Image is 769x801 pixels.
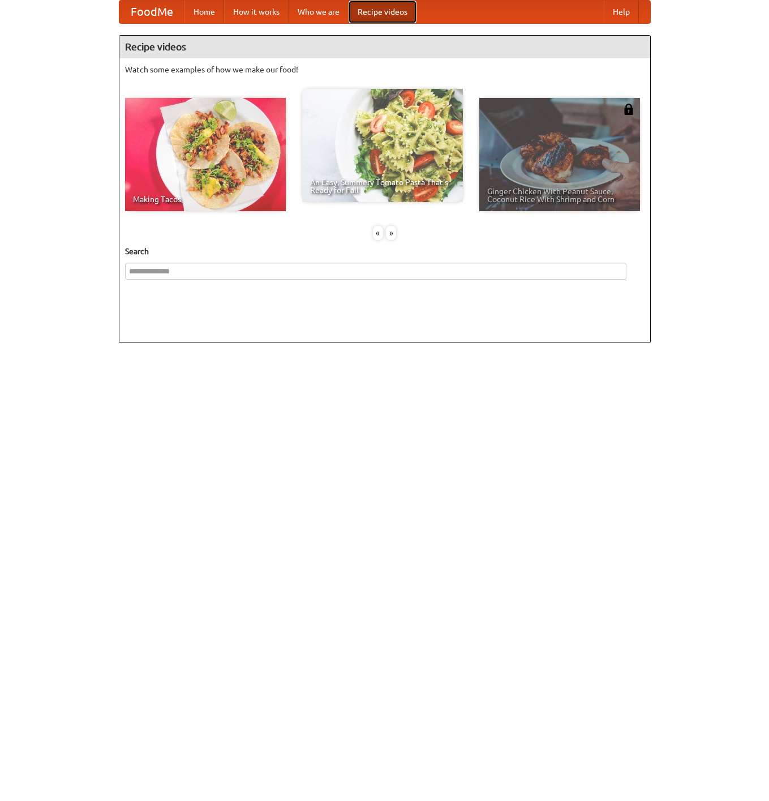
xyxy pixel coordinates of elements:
a: FoodMe [119,1,184,23]
span: Making Tacos [133,195,278,203]
a: How it works [224,1,289,23]
p: Watch some examples of how we make our food! [125,64,645,75]
div: » [386,226,396,240]
a: Who we are [289,1,349,23]
h5: Search [125,246,645,257]
a: Recipe videos [349,1,416,23]
a: An Easy, Summery Tomato Pasta That's Ready for Fall [302,89,463,202]
div: « [373,226,383,240]
span: An Easy, Summery Tomato Pasta That's Ready for Fall [310,178,455,194]
a: Home [184,1,224,23]
a: Help [604,1,639,23]
img: 483408.png [623,104,634,115]
h4: Recipe videos [119,36,650,58]
a: Making Tacos [125,98,286,211]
